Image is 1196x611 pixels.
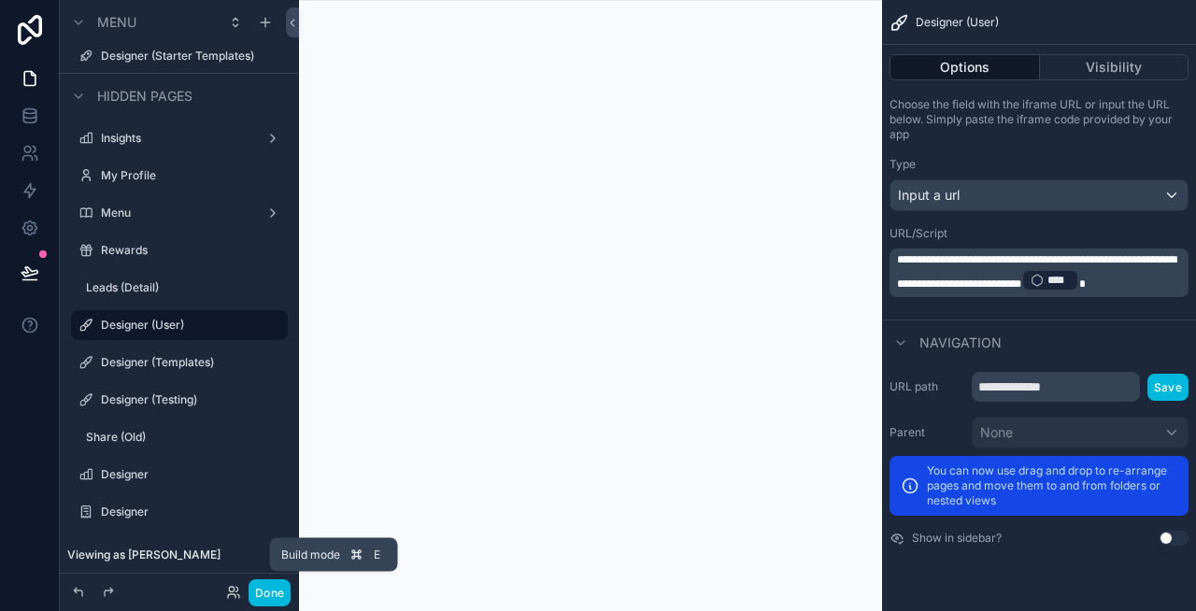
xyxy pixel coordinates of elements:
[898,186,960,205] span: Input a url
[919,334,1002,352] span: Navigation
[927,463,1177,508] p: You can now use drag and drop to re-arrange pages and move them to and from folders or nested views
[86,280,277,295] label: Leads (Detail)
[101,467,277,482] label: Designer
[370,547,385,562] span: E
[890,249,1189,297] div: scrollable content
[101,206,250,220] label: Menu
[97,87,192,106] span: Hidden pages
[890,157,916,172] label: Type
[101,504,277,519] label: Designer
[890,54,1040,80] button: Options
[101,131,250,146] label: Insights
[101,168,277,183] label: My Profile
[972,417,1189,448] button: None
[890,179,1189,211] button: Input a url
[97,13,136,32] span: Menu
[101,392,277,407] label: Designer (Testing)
[890,226,947,241] label: URL/Script
[916,15,999,30] span: Designer (User)
[281,547,340,562] span: Build mode
[101,318,277,333] label: Designer (User)
[890,379,964,394] label: URL path
[912,531,1002,546] label: Show in sidebar?
[67,547,221,562] span: Viewing as [PERSON_NAME]
[101,49,277,64] label: Designer (Starter Templates)
[86,430,277,445] label: Share (Old)
[101,355,277,370] label: Designer (Templates)
[101,243,277,258] label: Rewards
[980,423,1013,442] span: None
[1147,374,1189,401] button: Save
[890,425,964,440] label: Parent
[890,97,1189,142] p: Choose the field with the iframe URL or input the URL below. Simply paste the iframe code provide...
[1040,54,1189,80] button: Visibility
[249,579,291,606] button: Done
